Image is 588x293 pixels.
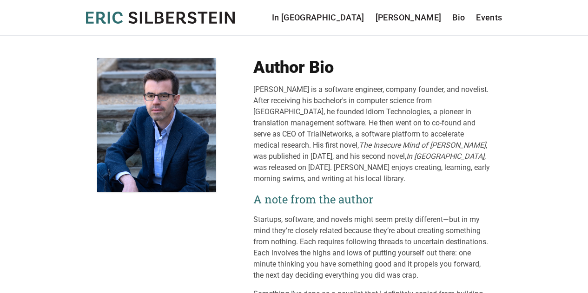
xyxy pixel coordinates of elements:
[272,11,364,24] a: In [GEOGRAPHIC_DATA]
[253,192,491,207] h2: A note from the author
[476,11,502,24] a: Events
[376,11,442,24] a: [PERSON_NAME]
[253,214,491,281] p: Startups, software, and novels might seem pretty different—but in my mind they’re closely related...
[97,58,216,192] img: Eric Silberstein
[253,84,491,184] div: [PERSON_NAME] is a software engineer, company founder, and novelist. After receiving his bachelor...
[253,58,491,77] h1: Author Bio
[452,11,465,24] a: Bio
[359,141,486,150] em: The Insecure Mind of [PERSON_NAME]
[406,152,484,161] em: In [GEOGRAPHIC_DATA]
